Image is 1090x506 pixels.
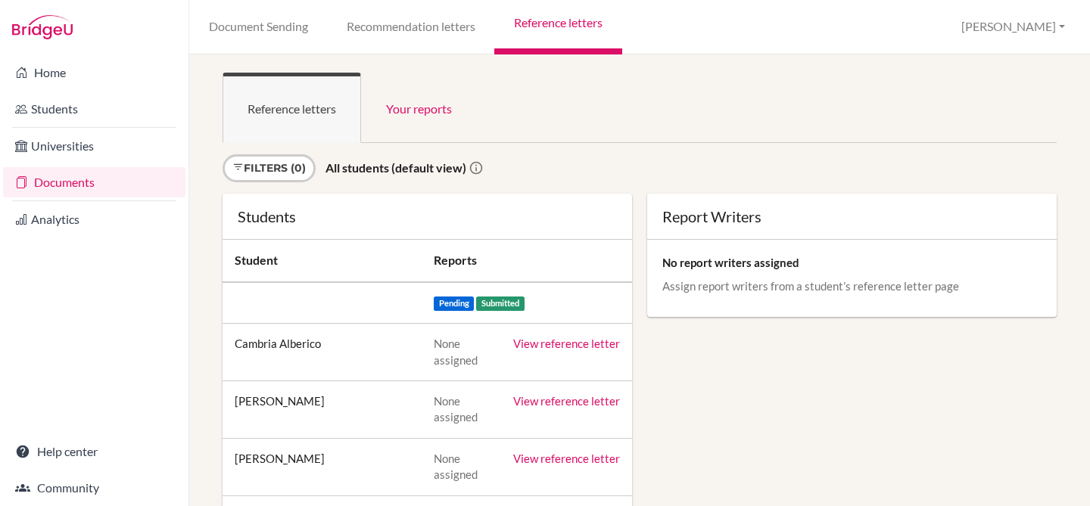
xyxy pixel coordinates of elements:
[3,204,185,234] a: Analytics
[3,94,185,124] a: Students
[223,438,422,495] td: [PERSON_NAME]
[476,296,525,311] span: Submitted
[662,209,1042,224] div: Report Writers
[3,57,185,88] a: Home
[3,473,185,503] a: Community
[238,209,617,224] div: Students
[513,337,620,350] a: View reference letter
[3,436,185,467] a: Help center
[662,278,1042,293] p: Assign report writers from a student’s reference letter page
[513,452,620,465] a: View reference letter
[434,337,478,366] span: None assigned
[223,73,361,143] a: Reference letters
[223,324,422,381] td: Cambria Alberico
[12,15,73,39] img: Bridge-U
[223,240,422,282] th: Student
[3,167,185,197] a: Documents
[223,380,422,438] td: [PERSON_NAME]
[434,296,475,311] span: Pending
[955,13,1072,41] button: [PERSON_NAME]
[513,394,620,408] a: View reference letter
[422,240,632,282] th: Reports
[434,452,478,481] span: None assigned
[434,394,478,424] span: None assigned
[3,131,185,161] a: Universities
[662,255,1042,270] p: No report writers assigned
[361,73,477,143] a: Your reports
[325,160,466,175] strong: All students (default view)
[223,154,316,182] a: Filters (0)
